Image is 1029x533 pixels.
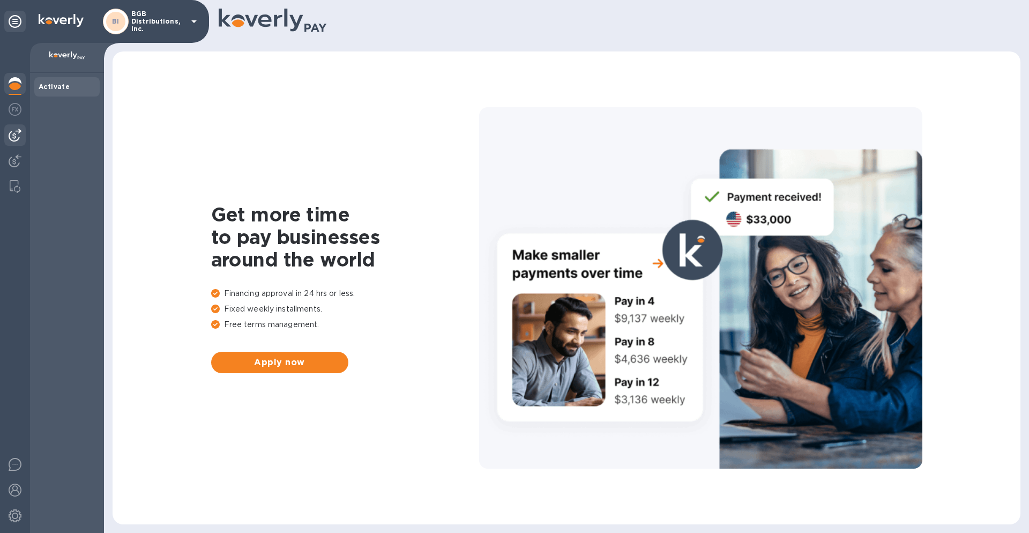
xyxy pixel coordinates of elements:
img: Logo [39,14,84,27]
p: Financing approval in 24 hrs or less. [211,288,479,299]
b: Activate [39,83,70,91]
span: Apply now [220,356,340,369]
p: Free terms management. [211,319,479,330]
div: Unpin categories [4,11,26,32]
h1: Get more time to pay businesses around the world [211,203,479,271]
p: Fixed weekly installments. [211,303,479,315]
b: BI [112,17,120,25]
img: Foreign exchange [9,103,21,116]
p: BGB Distributions, Inc. [131,10,185,33]
button: Apply now [211,352,348,373]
